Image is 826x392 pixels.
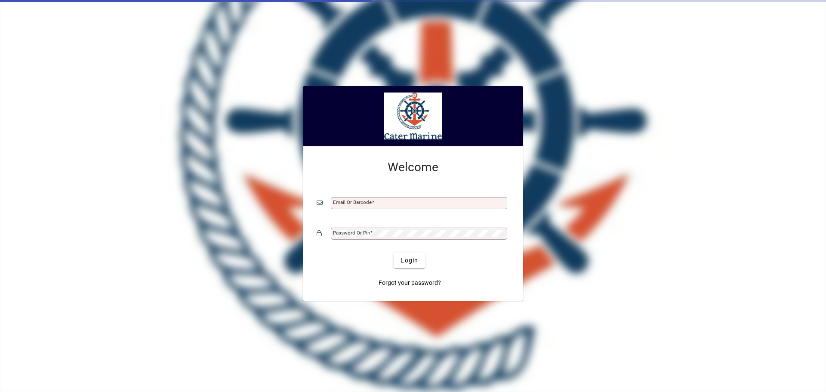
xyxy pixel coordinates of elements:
[394,253,425,268] button: Login
[333,230,370,236] mat-label: Password or Pin
[375,275,444,290] a: Forgot your password?
[317,160,509,175] h2: Welcome
[379,278,441,287] span: Forgot your password?
[333,199,372,205] mat-label: Email or Barcode
[401,256,418,265] span: Login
